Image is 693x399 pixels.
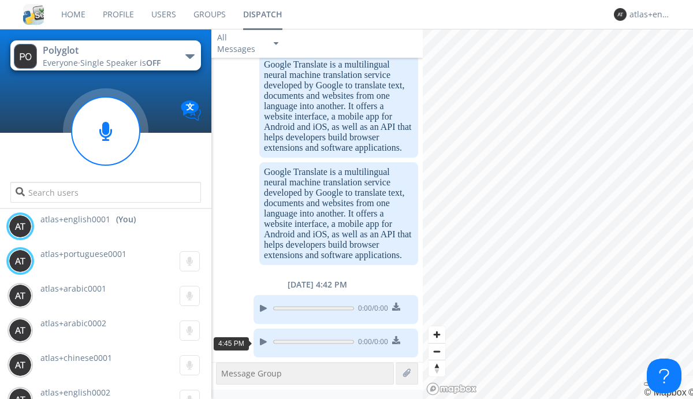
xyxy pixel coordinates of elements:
[40,283,106,294] span: atlas+arabic0001
[23,4,44,25] img: cddb5a64eb264b2086981ab96f4c1ba7
[10,182,200,203] input: Search users
[429,326,445,343] button: Zoom in
[392,336,400,344] img: download media button
[181,100,201,121] img: Translation enabled
[14,44,37,69] img: 373638.png
[43,57,173,69] div: Everyone ·
[9,284,32,307] img: 373638.png
[429,343,445,360] button: Zoom out
[647,359,681,393] iframe: Toggle Customer Support
[146,57,161,68] span: OFF
[10,40,200,70] button: PolyglotEveryone·Single Speaker isOFF
[614,8,627,21] img: 373638.png
[40,318,106,329] span: atlas+arabic0002
[40,248,126,259] span: atlas+portuguese0001
[9,215,32,238] img: 373638.png
[392,303,400,311] img: download media button
[40,214,110,225] span: atlas+english0001
[217,32,263,55] div: All Messages
[354,303,388,316] span: 0:00 / 0:00
[644,387,686,397] a: Mapbox
[426,382,477,396] a: Mapbox logo
[644,382,653,386] button: Toggle attribution
[211,279,423,290] div: [DATE] 4:42 PM
[80,57,161,68] span: Single Speaker is
[218,340,244,348] span: 4:45 PM
[274,42,278,45] img: caret-down-sm.svg
[264,59,413,153] dc-p: Google Translate is a multilingual neural machine translation service developed by Google to tran...
[9,353,32,376] img: 373638.png
[354,337,388,349] span: 0:00 / 0:00
[629,9,673,20] div: atlas+english0001
[9,319,32,342] img: 373638.png
[40,352,112,363] span: atlas+chinese0001
[116,214,136,225] div: (You)
[429,360,445,376] button: Reset bearing to north
[264,167,413,260] dc-p: Google Translate is a multilingual neural machine translation service developed by Google to tran...
[9,249,32,273] img: 373638.png
[43,44,173,57] div: Polyglot
[40,387,110,398] span: atlas+english0002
